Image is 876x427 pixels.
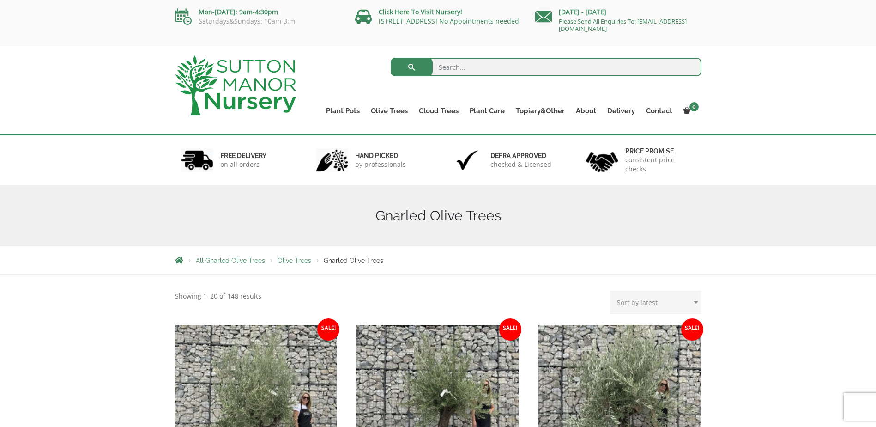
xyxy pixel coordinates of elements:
h6: Defra approved [490,152,551,160]
a: Delivery [602,104,640,117]
p: checked & Licensed [490,160,551,169]
a: Plant Care [464,104,510,117]
a: Olive Trees [365,104,413,117]
h6: hand picked [355,152,406,160]
a: Cloud Trees [413,104,464,117]
p: Showing 1–20 of 148 results [175,291,261,302]
a: Olive Trees [278,257,311,264]
p: consistent price checks [625,155,695,174]
p: [DATE] - [DATE] [535,6,701,18]
p: Saturdays&Sundays: 10am-3:m [175,18,341,25]
span: Gnarled Olive Trees [324,257,383,264]
img: 1.jpg [181,148,213,172]
h6: FREE DELIVERY [220,152,266,160]
h6: Price promise [625,147,695,155]
img: logo [175,55,296,115]
span: Sale! [681,318,703,341]
a: 0 [678,104,701,117]
span: 0 [689,102,699,111]
a: Topiary&Other [510,104,570,117]
input: Search... [391,58,701,76]
p: Mon-[DATE]: 9am-4:30pm [175,6,341,18]
a: Contact [640,104,678,117]
span: Sale! [499,318,521,341]
img: 3.jpg [451,148,483,172]
select: Shop order [610,291,701,314]
a: Plant Pots [320,104,365,117]
p: on all orders [220,160,266,169]
a: [STREET_ADDRESS] No Appointments needed [379,17,519,25]
a: About [570,104,602,117]
nav: Breadcrumbs [175,256,701,264]
img: 2.jpg [316,148,348,172]
p: by professionals [355,160,406,169]
a: All Gnarled Olive Trees [196,257,265,264]
img: 4.jpg [586,146,618,174]
h1: Gnarled Olive Trees [175,207,701,224]
a: Click Here To Visit Nursery! [379,7,462,16]
span: Sale! [317,318,339,341]
a: Please Send All Enquiries To: [EMAIL_ADDRESS][DOMAIN_NAME] [559,17,687,33]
